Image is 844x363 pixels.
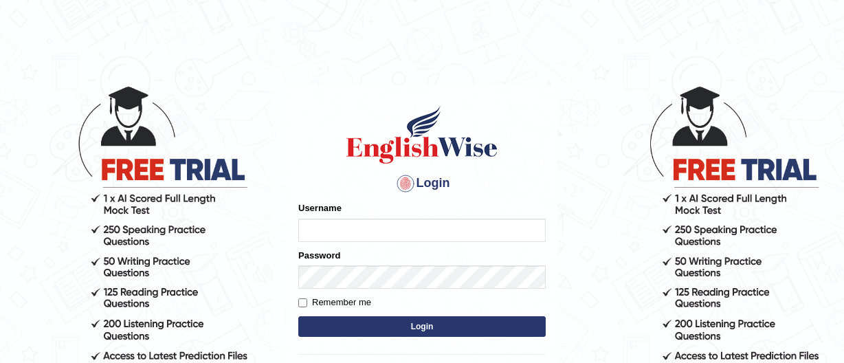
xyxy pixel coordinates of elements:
input: Remember me [298,298,307,307]
button: Login [298,316,546,337]
label: Password [298,249,340,262]
img: Logo of English Wise sign in for intelligent practice with AI [344,104,500,166]
label: Remember me [298,296,371,309]
h4: Login [298,173,546,195]
label: Username [298,201,342,214]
